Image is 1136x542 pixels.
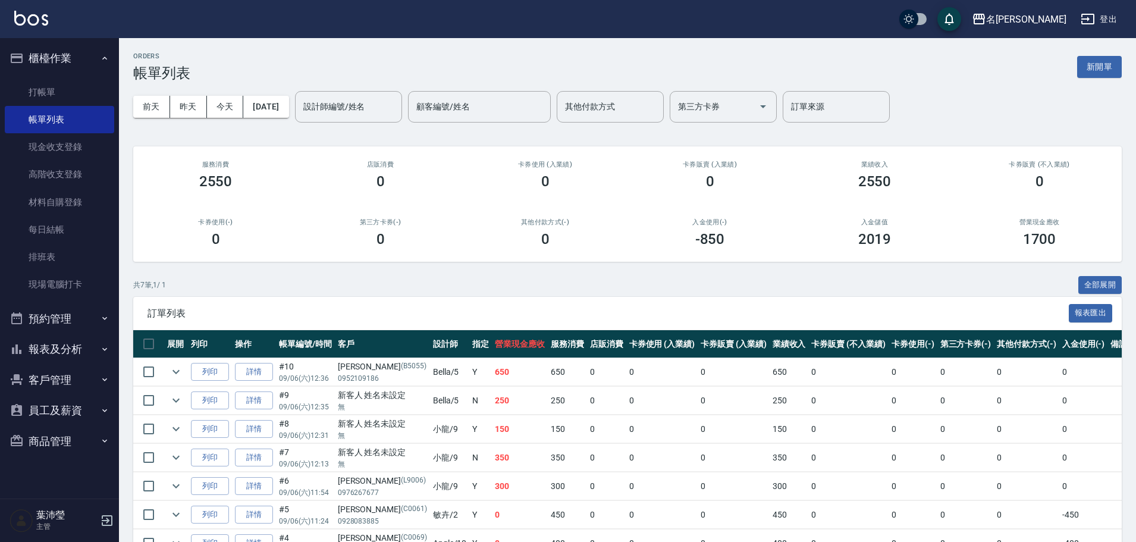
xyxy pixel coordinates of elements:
[587,415,626,443] td: 0
[937,358,994,386] td: 0
[338,373,427,384] p: 0952109186
[889,387,937,415] td: 0
[1077,61,1122,72] a: 新開單
[808,415,888,443] td: 0
[1069,307,1113,318] a: 報表匯出
[994,444,1059,472] td: 0
[994,472,1059,500] td: 0
[994,387,1059,415] td: 0
[698,387,770,415] td: 0
[5,106,114,133] a: 帳單列表
[148,161,284,168] h3: 服務消費
[235,420,273,438] a: 詳情
[808,444,888,472] td: 0
[276,330,335,358] th: 帳單編號/時間
[376,173,385,190] h3: 0
[626,415,698,443] td: 0
[235,449,273,467] a: 詳情
[36,521,97,532] p: 主管
[276,387,335,415] td: #9
[167,506,185,524] button: expand row
[541,231,550,247] h3: 0
[548,444,587,472] td: 350
[698,358,770,386] td: 0
[188,330,232,358] th: 列印
[14,11,48,26] img: Logo
[338,487,427,498] p: 0976267677
[937,501,994,529] td: 0
[971,218,1107,226] h2: 營業現金應收
[335,330,430,358] th: 客戶
[5,334,114,365] button: 報表及分析
[808,472,888,500] td: 0
[492,330,548,358] th: 營業現金應收
[492,472,548,500] td: 300
[587,444,626,472] td: 0
[279,487,332,498] p: 09/06 (六) 11:54
[1107,330,1130,358] th: 備註
[469,387,492,415] td: N
[430,444,470,472] td: 小龍 /9
[5,243,114,271] a: 排班表
[469,501,492,529] td: Y
[889,358,937,386] td: 0
[10,509,33,532] img: Person
[167,449,185,466] button: expand row
[492,358,548,386] td: 650
[430,330,470,358] th: 設計師
[212,231,220,247] h3: 0
[937,330,994,358] th: 第三方卡券(-)
[770,330,809,358] th: 業績收入
[5,395,114,426] button: 員工及薪資
[338,430,427,441] p: 無
[937,444,994,472] td: 0
[170,96,207,118] button: 昨天
[235,363,273,381] a: 詳情
[148,218,284,226] h2: 卡券使用(-)
[133,65,190,82] h3: 帳單列表
[889,330,937,358] th: 卡券使用(-)
[133,280,166,290] p: 共 7 筆, 1 / 1
[5,426,114,457] button: 商品管理
[469,472,492,500] td: Y
[338,475,427,487] div: [PERSON_NAME]
[338,446,427,459] div: 新客人 姓名未設定
[338,402,427,412] p: 無
[626,501,698,529] td: 0
[770,444,809,472] td: 350
[167,420,185,438] button: expand row
[191,420,229,438] button: 列印
[807,218,943,226] h2: 入金儲值
[1059,472,1108,500] td: 0
[430,415,470,443] td: 小龍 /9
[5,161,114,188] a: 高階收支登錄
[338,418,427,430] div: 新客人 姓名未設定
[279,373,332,384] p: 09/06 (六) 12:36
[1059,415,1108,443] td: 0
[770,415,809,443] td: 150
[770,387,809,415] td: 250
[5,189,114,216] a: 材料自購登錄
[133,96,170,118] button: 前天
[191,506,229,524] button: 列印
[626,358,698,386] td: 0
[5,271,114,298] a: 現場電腦打卡
[279,430,332,441] p: 09/06 (六) 12:31
[548,330,587,358] th: 服務消費
[276,358,335,386] td: #10
[858,173,892,190] h3: 2550
[477,161,613,168] h2: 卡券使用 (入業績)
[477,218,613,226] h2: 其他付款方式(-)
[5,216,114,243] a: 每日結帳
[994,415,1059,443] td: 0
[754,97,773,116] button: Open
[1059,501,1108,529] td: -450
[937,415,994,443] td: 0
[1059,330,1108,358] th: 入金使用(-)
[469,358,492,386] td: Y
[243,96,288,118] button: [DATE]
[430,358,470,386] td: Bella /5
[994,358,1059,386] td: 0
[770,501,809,529] td: 450
[5,133,114,161] a: 現金收支登錄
